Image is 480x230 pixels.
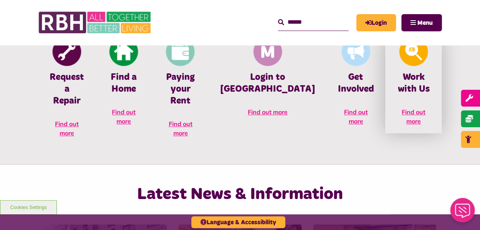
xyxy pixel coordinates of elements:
[417,20,433,26] span: Menu
[385,36,442,133] a: Looking For A Job Work with Us Find out more
[191,216,285,228] button: Language & Accessibility
[338,71,374,95] h4: Get Involved
[341,37,370,66] img: Get Involved
[399,37,428,66] img: Looking For A Job
[446,196,480,230] iframe: Netcall Web Assistant for live chat
[326,36,385,133] a: Get Involved Get Involved Find out more
[278,14,349,31] input: Search
[163,71,197,107] h4: Paying your Rent
[38,36,95,145] a: Report Repair Request a Repair Find out more
[168,120,192,137] span: Find out more
[53,37,81,66] img: Report Repair
[105,183,375,205] h2: Latest News & Information
[110,37,138,66] img: Find A Home
[253,37,282,66] img: Membership And Mutuality
[95,36,152,133] a: Find A Home Find a Home Find out more
[209,36,326,124] a: Membership And Mutuality Login to [GEOGRAPHIC_DATA] Find out more
[356,14,396,31] a: MyRBH
[397,71,430,95] h4: Work with Us
[402,108,425,125] span: Find out more
[112,108,136,125] span: Find out more
[344,108,368,125] span: Find out more
[38,8,153,37] img: RBH
[220,71,315,95] h4: Login to [GEOGRAPHIC_DATA]
[152,36,208,145] a: Pay Rent Paying your Rent Find out more
[248,108,288,116] span: Find out more
[166,37,195,66] img: Pay Rent
[50,71,84,107] h4: Request a Repair
[401,14,442,31] button: Navigation
[55,120,79,137] span: Find out more
[107,71,141,95] h4: Find a Home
